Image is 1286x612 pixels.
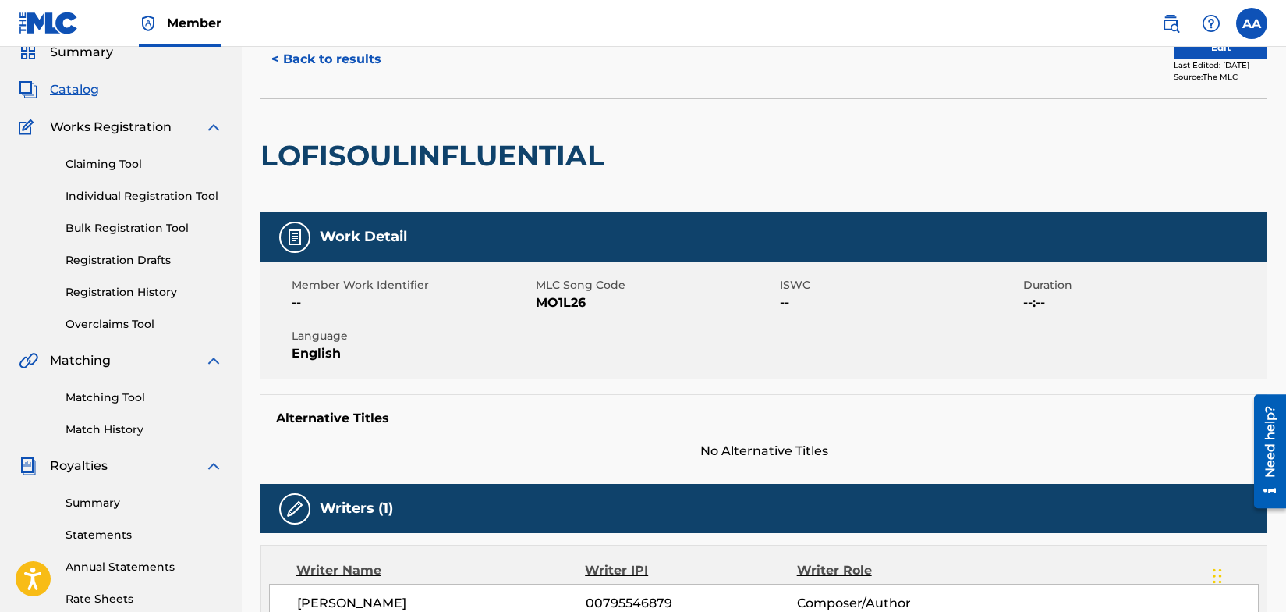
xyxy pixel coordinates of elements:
[536,294,776,312] span: MO1L26
[292,294,532,312] span: --
[536,277,776,294] span: MLC Song Code
[204,457,223,475] img: expand
[66,316,223,333] a: Overclaims Tool
[167,14,221,32] span: Member
[19,457,37,475] img: Royalties
[1174,71,1267,83] div: Source: The MLC
[1174,59,1267,71] div: Last Edited: [DATE]
[139,14,158,33] img: Top Rightsholder
[50,43,113,62] span: Summary
[19,43,37,62] img: Summary
[66,591,223,607] a: Rate Sheets
[1213,553,1222,600] div: Drag
[1236,8,1267,39] div: User Menu
[1174,36,1267,59] button: Edit
[1196,8,1227,39] div: Help
[260,442,1267,461] span: No Alternative Titles
[585,561,796,580] div: Writer IPI
[66,252,223,269] a: Registration Drafts
[1202,14,1220,33] img: help
[50,80,99,99] span: Catalog
[204,118,223,137] img: expand
[1161,14,1180,33] img: search
[66,220,223,237] a: Bulk Registration Tool
[296,561,585,580] div: Writer Name
[19,351,38,370] img: Matching
[1242,389,1286,514] iframe: Resource Center
[19,80,99,99] a: CatalogCatalog
[320,228,407,246] h5: Work Detail
[19,118,39,137] img: Works Registration
[797,561,990,580] div: Writer Role
[1155,8,1186,39] a: Public Search
[1208,537,1286,612] iframe: Chat Widget
[292,344,532,363] span: English
[66,422,223,438] a: Match History
[285,228,304,247] img: Work Detail
[66,156,223,173] a: Claiming Tool
[780,277,1020,294] span: ISWC
[276,411,1252,426] h5: Alternative Titles
[1023,294,1263,312] span: --:--
[1023,277,1263,294] span: Duration
[66,559,223,575] a: Annual Statements
[292,277,532,294] span: Member Work Identifier
[50,351,111,370] span: Matching
[19,43,113,62] a: SummarySummary
[19,80,37,99] img: Catalog
[260,40,392,79] button: < Back to results
[320,500,393,518] h5: Writers (1)
[780,294,1020,312] span: --
[50,457,108,475] span: Royalties
[19,12,79,34] img: MLC Logo
[66,188,223,205] a: Individual Registration Tool
[292,328,532,344] span: Language
[285,500,304,518] img: Writers
[260,138,612,173] h2: LOFISOULINFLUENTIAL
[66,527,223,543] a: Statements
[66,284,223,301] a: Registration History
[66,390,223,406] a: Matching Tool
[204,351,223,370] img: expand
[50,118,172,137] span: Works Registration
[66,495,223,511] a: Summary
